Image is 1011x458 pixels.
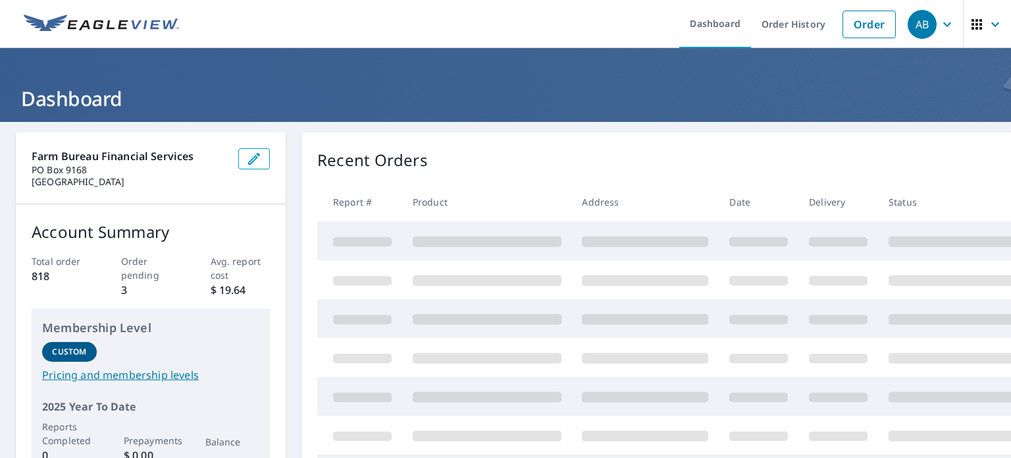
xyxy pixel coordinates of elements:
p: Farm Bureau Financial Services [32,148,228,164]
p: 3 [121,282,181,298]
p: $ 19.64 [211,282,271,298]
p: [GEOGRAPHIC_DATA] [32,176,228,188]
p: Custom [52,346,86,358]
p: Recent Orders [317,148,428,172]
th: Address [571,183,719,221]
th: Delivery [798,183,878,221]
th: Report # [317,183,402,221]
p: 2025 Year To Date [42,399,259,415]
p: PO Box 9168 [32,164,228,176]
img: EV Logo [24,14,179,34]
div: AB [908,10,937,39]
p: Avg. report cost [211,254,271,282]
p: Account Summary [32,220,270,244]
th: Product [402,183,572,221]
h1: Dashboard [16,85,995,112]
p: Reports Completed [42,420,97,447]
p: Balance [205,435,260,449]
p: Total order [32,254,91,268]
p: Membership Level [42,319,259,337]
a: Order [842,11,896,38]
p: Order pending [121,254,181,282]
a: Pricing and membership levels [42,367,259,383]
p: 818 [32,268,91,284]
p: Prepayments [124,434,178,447]
th: Date [719,183,798,221]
